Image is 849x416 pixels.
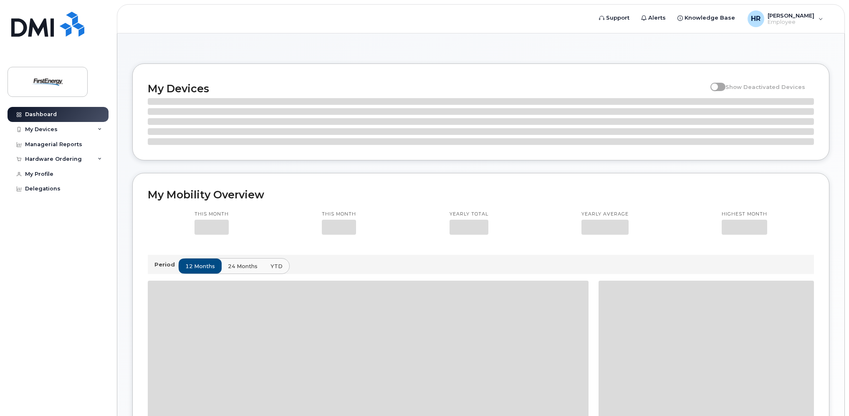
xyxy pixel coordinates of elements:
[581,211,629,218] p: Yearly average
[725,84,805,90] span: Show Deactivated Devices
[450,211,488,218] p: Yearly total
[154,261,178,269] p: Period
[710,79,717,86] input: Show Deactivated Devices
[148,188,814,201] h2: My Mobility Overview
[722,211,767,218] p: Highest month
[228,262,258,270] span: 24 months
[322,211,356,218] p: This month
[195,211,229,218] p: This month
[148,82,706,95] h2: My Devices
[270,262,283,270] span: YTD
